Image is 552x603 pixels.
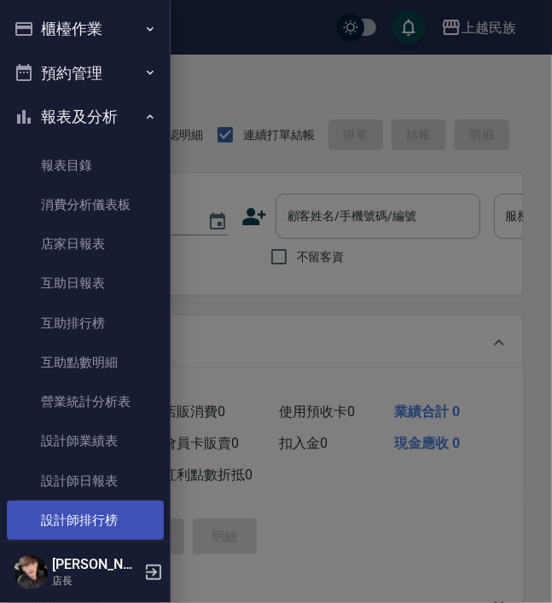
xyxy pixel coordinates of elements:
[7,343,164,382] a: 互助點數明細
[7,7,164,51] button: 櫃檯作業
[7,540,164,579] a: 商品銷售排行榜
[7,264,164,303] a: 互助日報表
[7,382,164,421] a: 營業統計分析表
[7,461,164,501] a: 設計師日報表
[7,421,164,461] a: 設計師業績表
[14,555,48,589] img: Person
[7,224,164,264] a: 店家日報表
[7,501,164,540] a: 設計師排行榜
[7,146,164,185] a: 報表目錄
[52,556,139,573] h5: [PERSON_NAME]
[7,95,164,139] button: 報表及分析
[7,185,164,224] a: 消費分析儀表板
[7,304,164,343] a: 互助排行榜
[7,51,164,96] button: 預約管理
[52,573,139,589] p: 店長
